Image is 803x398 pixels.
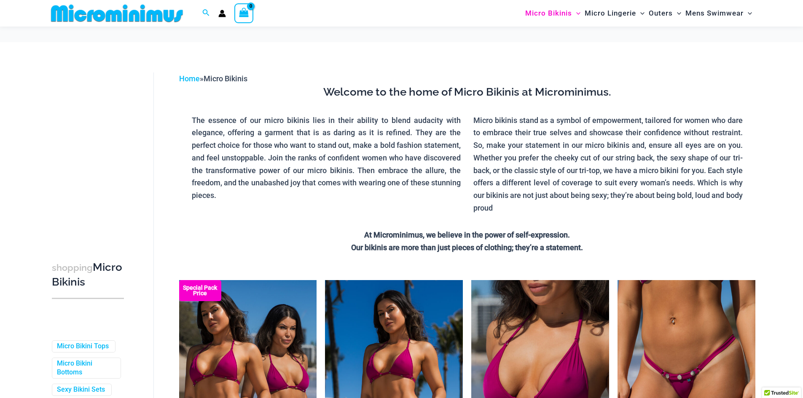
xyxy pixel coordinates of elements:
strong: At Microminimus, we believe in the power of self-expression. [364,230,570,239]
h3: Welcome to the home of Micro Bikinis at Microminimus. [185,85,749,99]
a: OutersMenu ToggleMenu Toggle [647,3,683,24]
a: Search icon link [202,8,210,19]
span: » [179,74,247,83]
span: Micro Bikinis [204,74,247,83]
p: Micro bikinis stand as a symbol of empowerment, tailored for women who dare to embrace their true... [473,114,743,214]
a: View Shopping Cart, empty [234,3,254,23]
span: Outers [649,3,673,24]
iframe: TrustedSite Certified [52,66,128,234]
span: Menu Toggle [572,3,580,24]
b: Special Pack Price [179,285,221,296]
p: The essence of our micro bikinis lies in their ability to blend audacity with elegance, offering ... [192,114,461,202]
span: shopping [52,262,93,273]
a: Sexy Bikini Sets [57,385,105,394]
a: Micro Bikini Tops [57,342,109,351]
span: Menu Toggle [636,3,645,24]
span: Mens Swimwear [685,3,744,24]
img: MM SHOP LOGO FLAT [48,4,186,23]
span: Menu Toggle [673,3,681,24]
a: Mens SwimwearMenu ToggleMenu Toggle [683,3,754,24]
span: Micro Lingerie [585,3,636,24]
nav: Site Navigation [522,1,756,25]
a: Micro Bikini Bottoms [57,359,114,377]
span: Micro Bikinis [525,3,572,24]
a: Account icon link [218,10,226,17]
strong: Our bikinis are more than just pieces of clothing; they’re a statement. [351,243,583,252]
h3: Micro Bikinis [52,260,124,289]
span: Menu Toggle [744,3,752,24]
a: Home [179,74,200,83]
a: Micro LingerieMenu ToggleMenu Toggle [583,3,647,24]
a: Micro BikinisMenu ToggleMenu Toggle [523,3,583,24]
